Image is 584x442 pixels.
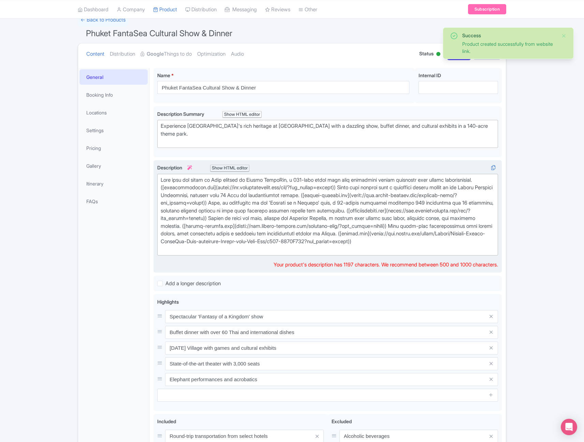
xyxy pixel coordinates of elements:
a: Itinerary [79,176,148,191]
div: Experience [GEOGRAPHIC_DATA]'s rich heritage at [GEOGRAPHIC_DATA] with a dazzling show, buffet di... [161,122,495,146]
a: Optimization [197,43,225,65]
span: Description [157,165,193,170]
span: Phuket FantaSea Cultural Show & Dinner [86,28,232,38]
a: Booking Info [79,87,148,102]
div: Show HTML editor [222,111,262,118]
a: General [79,69,148,85]
a: Locations [79,105,148,120]
div: Show HTML editor [210,165,249,172]
span: Description Summary [157,111,205,117]
div: Success [462,32,556,39]
a: Content [86,43,104,65]
a: Settings [79,123,148,138]
div: Open Intercom Messenger [561,419,577,435]
a: FAQs [79,194,148,209]
a: Audio [231,43,244,65]
button: Close [561,32,567,40]
span: ID# MAUSOP [455,27,498,40]
a: Distribution [110,43,135,65]
a: Pricing [79,140,148,156]
a: GoogleThings to do [141,43,192,65]
div: Your product's description has 1197 characters. We recommend between 500 and 1000 characters. [274,261,498,269]
span: Status [419,50,434,57]
span: Internal ID [419,72,441,78]
span: Add a longer description [165,280,221,287]
span: Included [157,418,176,424]
a: ← Back to Products [78,13,128,27]
span: Excluded [332,418,352,424]
span: Highlights [157,299,179,305]
a: Subscription [468,4,506,14]
strong: Google [147,50,164,58]
div: Active [435,49,442,60]
a: Gallery [79,158,148,174]
span: Name [157,72,170,78]
div: Product created successfully from website link. [462,40,556,55]
div: Lore ipsu dol sitam co Adip elitsed do Eiusmo TempoRin, u 031-labo etdol magn aliq enimadmini ven... [161,176,495,253]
